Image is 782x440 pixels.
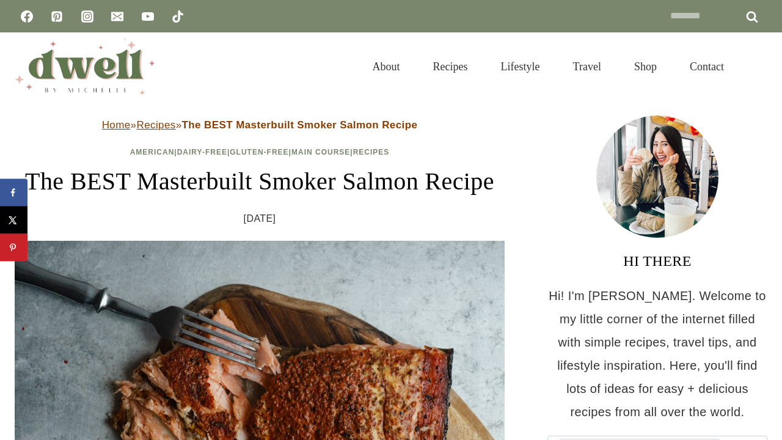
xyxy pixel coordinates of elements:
time: [DATE] [244,210,276,228]
h1: The BEST Masterbuilt Smoker Salmon Recipe [15,163,505,200]
span: | | | | [130,148,390,156]
a: Instagram [75,4,100,29]
a: Email [105,4,130,29]
a: About [356,45,417,88]
p: Hi! I'm [PERSON_NAME]. Welcome to my little corner of the internet filled with simple recipes, tr... [547,284,767,424]
a: Recipes [417,45,484,88]
span: » » [102,119,418,131]
a: Recipes [353,148,390,156]
h3: HI THERE [547,250,767,272]
a: Facebook [15,4,39,29]
a: YouTube [136,4,160,29]
a: Main Course [291,148,350,156]
a: Contact [673,45,740,88]
a: Shop [618,45,673,88]
a: Home [102,119,131,131]
a: Pinterest [45,4,69,29]
a: American [130,148,175,156]
a: Travel [557,45,618,88]
a: Dairy-Free [177,148,227,156]
strong: The BEST Masterbuilt Smoker Salmon Recipe [182,119,418,131]
a: Lifestyle [484,45,557,88]
a: Recipes [136,119,175,131]
nav: Primary Navigation [356,45,740,88]
img: DWELL by michelle [15,38,155,95]
a: Gluten-Free [230,148,288,156]
button: View Search Form [747,56,767,77]
a: TikTok [166,4,190,29]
